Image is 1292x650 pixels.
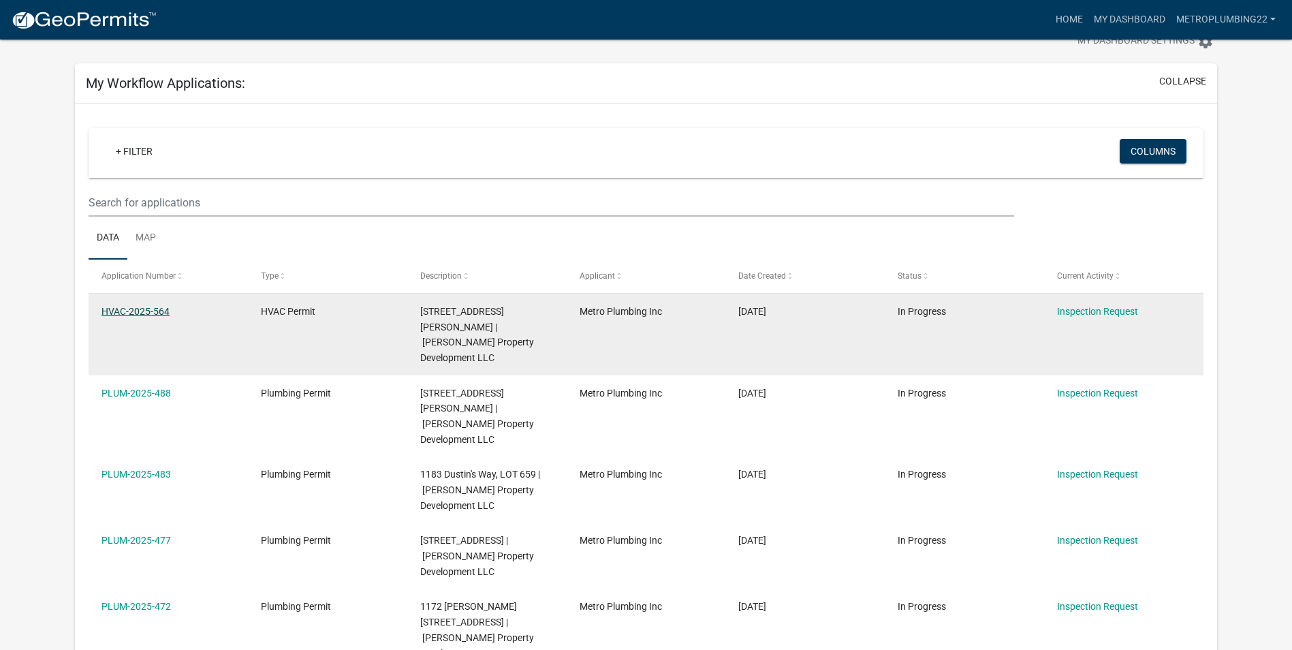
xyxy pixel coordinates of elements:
[898,469,946,480] span: In Progress
[580,271,615,281] span: Applicant
[566,260,725,292] datatable-header-cell: Applicant
[127,217,164,260] a: Map
[1057,535,1138,546] a: Inspection Request
[248,260,407,292] datatable-header-cell: Type
[101,306,170,317] a: HVAC-2025-564
[580,601,662,612] span: Metro Plumbing Inc
[580,535,662,546] span: Metro Plumbing Inc
[1159,74,1206,89] button: collapse
[86,75,245,91] h5: My Workflow Applications:
[1057,469,1138,480] a: Inspection Request
[580,469,662,480] span: Metro Plumbing Inc
[420,535,534,577] span: 1170 Dustin's Way, Lot 611 | Ellings Property Development LLC
[885,260,1044,292] datatable-header-cell: Status
[738,388,766,399] span: 09/04/2025
[261,469,331,480] span: Plumbing Permit
[407,260,567,292] datatable-header-cell: Description
[1120,139,1186,164] button: Columns
[580,306,662,317] span: Metro Plumbing Inc
[1057,601,1138,612] a: Inspection Request
[101,535,171,546] a: PLUM-2025-477
[738,469,766,480] span: 09/02/2025
[89,189,1014,217] input: Search for applications
[1067,28,1225,55] button: My Dashboard Settingssettings
[898,388,946,399] span: In Progress
[1057,271,1114,281] span: Current Activity
[1057,388,1138,399] a: Inspection Request
[1050,7,1088,33] a: Home
[1077,33,1195,50] span: My Dashboard Settings
[101,469,171,480] a: PLUM-2025-483
[261,601,331,612] span: Plumbing Permit
[898,271,921,281] span: Status
[101,271,176,281] span: Application Number
[898,535,946,546] span: In Progress
[420,469,540,511] span: 1183 Dustin's Way, LOT 659 | Ellings Property Development LLC
[261,388,331,399] span: Plumbing Permit
[738,271,786,281] span: Date Created
[261,535,331,546] span: Plumbing Permit
[89,260,248,292] datatable-header-cell: Application Number
[1088,7,1171,33] a: My Dashboard
[1171,7,1281,33] a: metroplumbing22
[738,535,766,546] span: 08/29/2025
[101,388,171,399] a: PLUM-2025-488
[420,388,534,445] span: 1166 Dustin's Way, LOT 613 | Ellings Property Development LLC
[898,306,946,317] span: In Progress
[261,306,315,317] span: HVAC Permit
[420,306,534,363] span: 1174 Dustin's Way | Ellings Property Development LLC
[738,601,766,612] span: 08/28/2025
[261,271,279,281] span: Type
[1044,260,1203,292] datatable-header-cell: Current Activity
[725,260,885,292] datatable-header-cell: Date Created
[105,139,163,164] a: + Filter
[580,388,662,399] span: Metro Plumbing Inc
[420,271,462,281] span: Description
[101,601,171,612] a: PLUM-2025-472
[1197,33,1214,50] i: settings
[1057,306,1138,317] a: Inspection Request
[738,306,766,317] span: 09/12/2025
[898,601,946,612] span: In Progress
[89,217,127,260] a: Data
